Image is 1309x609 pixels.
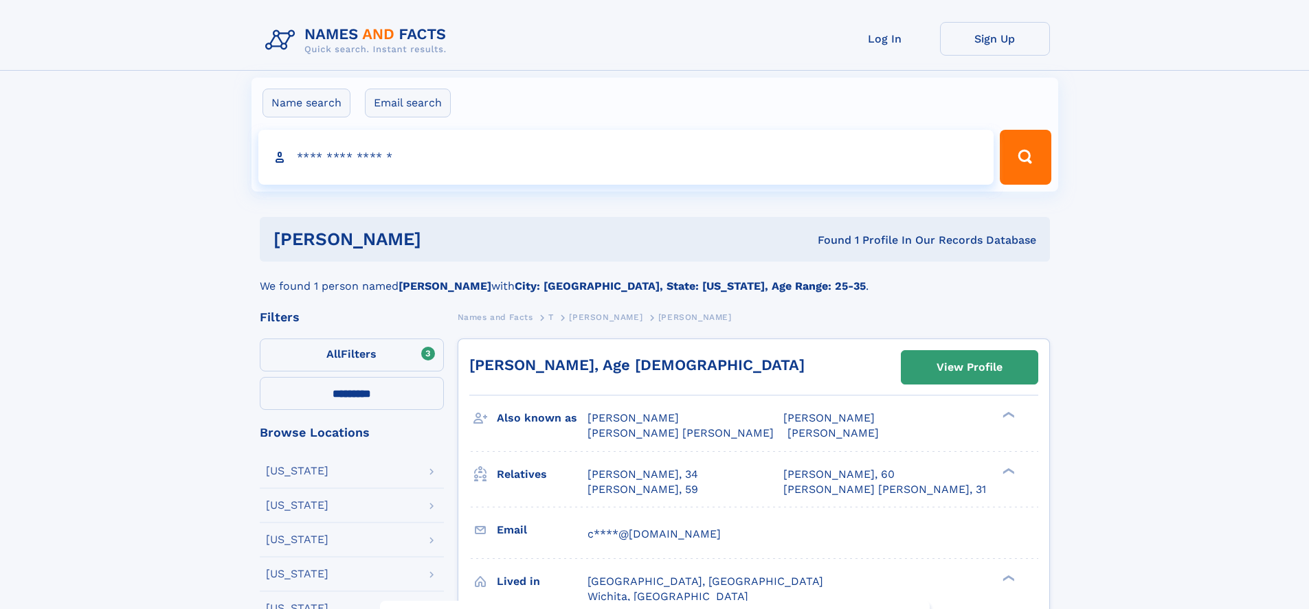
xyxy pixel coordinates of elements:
[266,500,328,511] div: [US_STATE]
[783,482,986,497] a: [PERSON_NAME] [PERSON_NAME], 31
[830,22,940,56] a: Log In
[658,312,732,322] span: [PERSON_NAME]
[260,262,1050,295] div: We found 1 person named with .
[548,308,554,325] a: T
[260,311,444,323] div: Filters
[458,308,533,325] a: Names and Facts
[569,312,642,322] span: [PERSON_NAME]
[273,231,620,248] h1: [PERSON_NAME]
[258,130,994,185] input: search input
[262,89,350,117] label: Name search
[902,351,1038,384] a: View Profile
[999,573,1016,582] div: ❯
[326,347,341,360] span: All
[497,463,588,486] h3: Relatives
[515,279,866,292] b: City: [GEOGRAPHIC_DATA], State: [US_STATE], Age Range: 25-35
[260,338,444,371] label: Filters
[783,467,895,482] a: [PERSON_NAME], 60
[588,590,748,603] span: Wichita, [GEOGRAPHIC_DATA]
[937,352,1003,383] div: View Profile
[588,411,679,424] span: [PERSON_NAME]
[260,426,444,439] div: Browse Locations
[588,467,698,482] a: [PERSON_NAME], 34
[999,411,1016,420] div: ❯
[1000,130,1051,185] button: Search Button
[497,406,588,430] h3: Also known as
[569,308,642,325] a: [PERSON_NAME]
[783,411,875,424] span: [PERSON_NAME]
[999,466,1016,475] div: ❯
[497,518,588,542] h3: Email
[266,534,328,545] div: [US_STATE]
[787,426,879,439] span: [PERSON_NAME]
[588,426,774,439] span: [PERSON_NAME] [PERSON_NAME]
[399,279,491,292] b: [PERSON_NAME]
[469,356,805,374] a: [PERSON_NAME], Age [DEMOGRAPHIC_DATA]
[588,575,823,588] span: [GEOGRAPHIC_DATA], [GEOGRAPHIC_DATA]
[588,482,698,497] a: [PERSON_NAME], 59
[619,233,1036,248] div: Found 1 Profile In Our Records Database
[266,568,328,579] div: [US_STATE]
[548,312,554,322] span: T
[266,466,328,476] div: [US_STATE]
[260,22,458,59] img: Logo Names and Facts
[365,89,451,117] label: Email search
[497,570,588,593] h3: Lived in
[940,22,1050,56] a: Sign Up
